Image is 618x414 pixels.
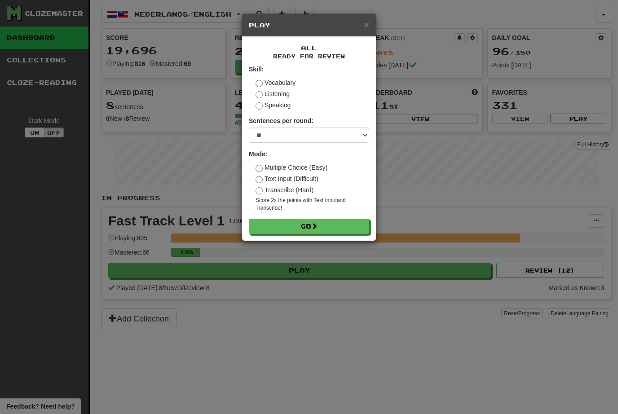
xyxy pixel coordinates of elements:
h5: Play [249,21,369,30]
label: Listening [256,89,290,98]
input: Transcribe (Hard) [256,187,263,194]
label: Text Input (Difficult) [256,174,318,183]
label: Transcribe (Hard) [256,185,313,194]
input: Listening [256,91,263,98]
span: × [364,19,369,30]
label: Sentences per round: [249,116,313,125]
input: Vocabulary [256,80,263,87]
button: Go [249,219,369,234]
label: Multiple Choice (Easy) [256,163,327,172]
small: Ready for Review [249,53,369,60]
label: Vocabulary [256,78,296,87]
button: Close [364,20,369,29]
small: Score 2x the points with Text Input and Transcribe ! [256,197,369,212]
span: All [301,44,317,52]
label: Speaking [256,101,291,110]
strong: Skill: [249,66,264,73]
input: Speaking [256,102,263,110]
input: Text Input (Difficult) [256,176,263,183]
input: Multiple Choice (Easy) [256,165,263,172]
strong: Mode: [249,150,267,158]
